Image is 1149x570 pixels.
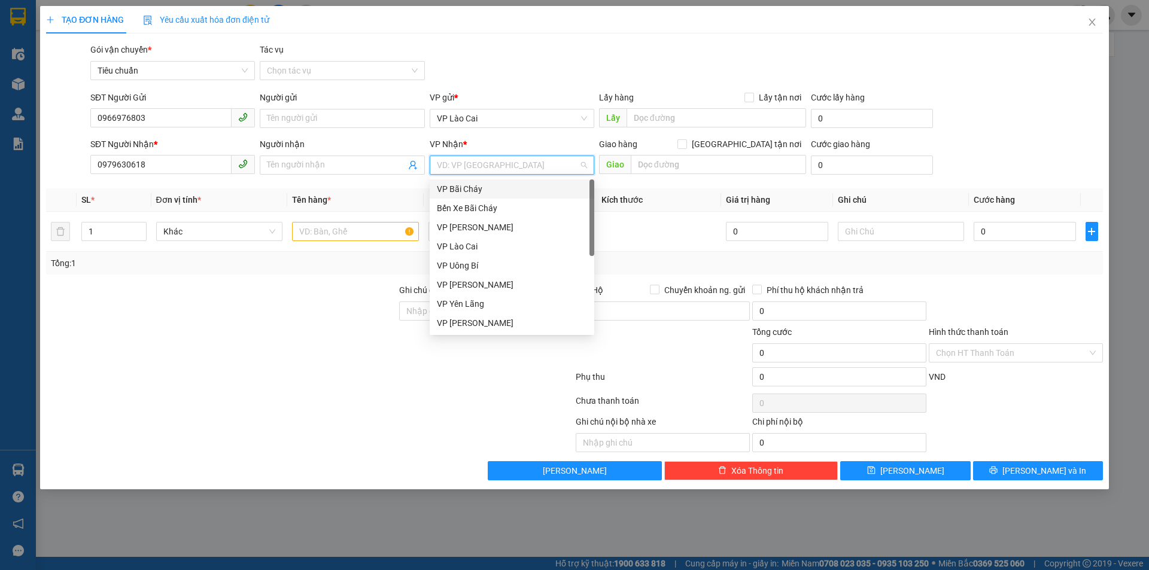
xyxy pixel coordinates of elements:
[574,370,751,391] div: Phụ thu
[430,294,594,313] div: VP Yên Lãng
[731,464,783,477] span: Xóa Thông tin
[599,93,634,102] span: Lấy hàng
[1002,464,1086,477] span: [PERSON_NAME] và In
[1086,222,1098,241] button: plus
[833,188,969,212] th: Ghi chú
[437,182,587,196] div: VP Bãi Cháy
[576,433,750,452] input: Nhập ghi chú
[752,327,792,337] span: Tổng cước
[838,222,965,241] input: Ghi Chú
[752,415,926,433] div: Chi phí nội bộ
[762,284,868,297] span: Phí thu hộ khách nhận trả
[1087,17,1097,27] span: close
[260,138,424,151] div: Người nhận
[974,195,1015,205] span: Cước hàng
[399,301,573,321] input: Ghi chú đơn hàng
[726,222,828,241] input: 0
[601,195,643,205] span: Kích thước
[51,222,70,241] button: delete
[574,394,751,415] div: Chưa thanh toán
[238,159,248,169] span: phone
[399,285,465,295] label: Ghi chú đơn hàng
[430,237,594,256] div: VP Lào Cai
[430,275,594,294] div: VP Trần Khát Chân
[24,6,124,32] strong: Công ty TNHH Phúc Xuyên
[599,139,637,149] span: Giao hàng
[867,466,876,475] span: save
[37,56,131,77] strong: 0888 827 827 - 0848 827 827
[840,461,970,480] button: save[PERSON_NAME]
[488,461,662,480] button: [PERSON_NAME]
[437,316,587,330] div: VP [PERSON_NAME]
[811,93,865,102] label: Cước lấy hàng
[17,35,132,77] span: Gửi hàng [GEOGRAPHIC_DATA]: Hotline:
[408,160,418,170] span: user-add
[880,464,944,477] span: [PERSON_NAME]
[543,464,607,477] span: [PERSON_NAME]
[1075,6,1109,39] button: Close
[437,221,587,234] div: VP [PERSON_NAME]
[430,179,594,199] div: VP Bãi Cháy
[90,45,151,54] span: Gói vận chuyển
[811,156,933,175] input: Cước giao hàng
[143,15,269,25] span: Yêu cầu xuất hóa đơn điện tử
[98,62,248,80] span: Tiêu chuẩn
[754,91,806,104] span: Lấy tận nơi
[1086,227,1098,236] span: plus
[811,109,933,128] input: Cước lấy hàng
[15,80,133,101] span: Gửi hàng Hạ Long: Hotline:
[811,139,870,149] label: Cước giao hàng
[437,297,587,310] div: VP Yên Lãng
[687,138,806,151] span: [GEOGRAPHIC_DATA] tận nơi
[292,195,331,205] span: Tên hàng
[437,202,587,215] div: Bến Xe Bãi Cháy
[238,112,248,122] span: phone
[430,256,594,275] div: VP Uông Bí
[664,461,838,480] button: deleteXóa Thông tin
[51,257,443,270] div: Tổng: 1
[143,16,153,25] img: icon
[989,466,998,475] span: printer
[726,195,770,205] span: Giá trị hàng
[292,222,419,241] input: VD: Bàn, Ghế
[430,139,463,149] span: VP Nhận
[430,199,594,218] div: Bến Xe Bãi Cháy
[260,45,284,54] label: Tác vụ
[973,461,1103,480] button: printer[PERSON_NAME] và In
[929,372,946,382] span: VND
[430,218,594,237] div: VP Hạ Long
[17,45,132,66] strong: 024 3236 3236 -
[90,138,255,151] div: SĐT Người Nhận
[163,222,276,240] span: Khác
[437,109,587,127] span: VP Lào Cai
[90,91,255,104] div: SĐT Người Gửi
[631,155,806,174] input: Dọc đường
[576,285,603,295] span: Thu Hộ
[260,91,424,104] div: Người gửi
[929,327,1008,337] label: Hình thức thanh toán
[46,16,54,24] span: plus
[627,108,806,127] input: Dọc đường
[437,240,587,253] div: VP Lào Cai
[718,466,727,475] span: delete
[437,259,587,272] div: VP Uông Bí
[430,313,594,333] div: VP Minh Khai
[659,284,750,297] span: Chuyển khoản ng. gửi
[81,195,91,205] span: SL
[599,108,627,127] span: Lấy
[576,415,750,433] div: Ghi chú nội bộ nhà xe
[437,278,587,291] div: VP [PERSON_NAME]
[46,15,124,25] span: TẠO ĐƠN HÀNG
[156,195,201,205] span: Đơn vị tính
[430,91,594,104] div: VP gửi
[599,155,631,174] span: Giao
